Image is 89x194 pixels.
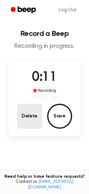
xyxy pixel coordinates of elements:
a: [EMAIL_ADDRESS][DOMAIN_NAME] [28,180,73,190]
button: Delete Audio Record [17,104,42,129]
span: 0:11 [32,71,57,84]
p: Recording in progress. [5,42,84,50]
a: Beep [6,4,42,16]
h1: Record a Beep [5,30,84,37]
a: Log Out [52,2,83,17]
div: Recording [32,87,57,94]
button: Save Audio Record [47,104,72,129]
span: Contact us [4,179,85,190]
